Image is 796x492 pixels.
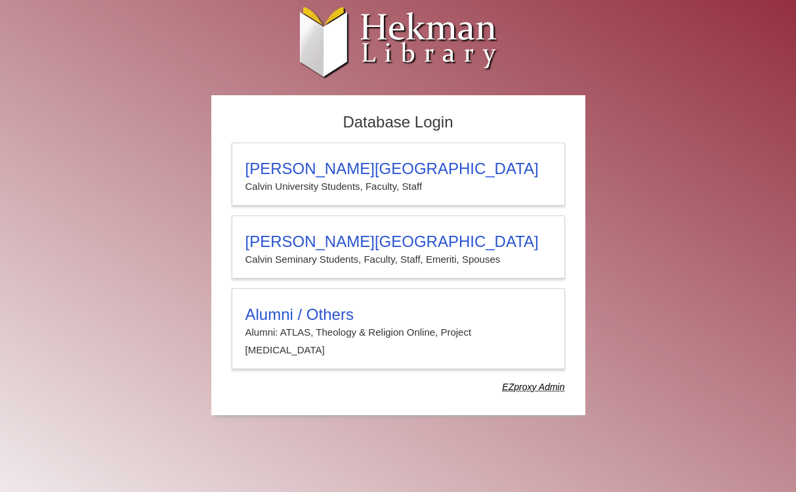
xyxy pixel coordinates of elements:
[245,233,551,251] h3: [PERSON_NAME][GEOGRAPHIC_DATA]
[245,305,551,359] summary: Alumni / OthersAlumni: ATLAS, Theology & Religion Online, Project [MEDICAL_DATA]
[225,109,572,136] h2: Database Login
[245,178,551,195] p: Calvin University Students, Faculty, Staff
[245,324,551,359] p: Alumni: ATLAS, Theology & Religion Online, Project [MEDICAL_DATA]
[232,143,565,206] a: [PERSON_NAME][GEOGRAPHIC_DATA]Calvin University Students, Faculty, Staff
[232,215,565,279] a: [PERSON_NAME][GEOGRAPHIC_DATA]Calvin Seminary Students, Faculty, Staff, Emeriti, Spouses
[245,160,551,178] h3: [PERSON_NAME][GEOGRAPHIC_DATA]
[245,305,551,324] h3: Alumni / Others
[245,251,551,268] p: Calvin Seminary Students, Faculty, Staff, Emeriti, Spouses
[502,382,564,392] dfn: Use Alumni login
